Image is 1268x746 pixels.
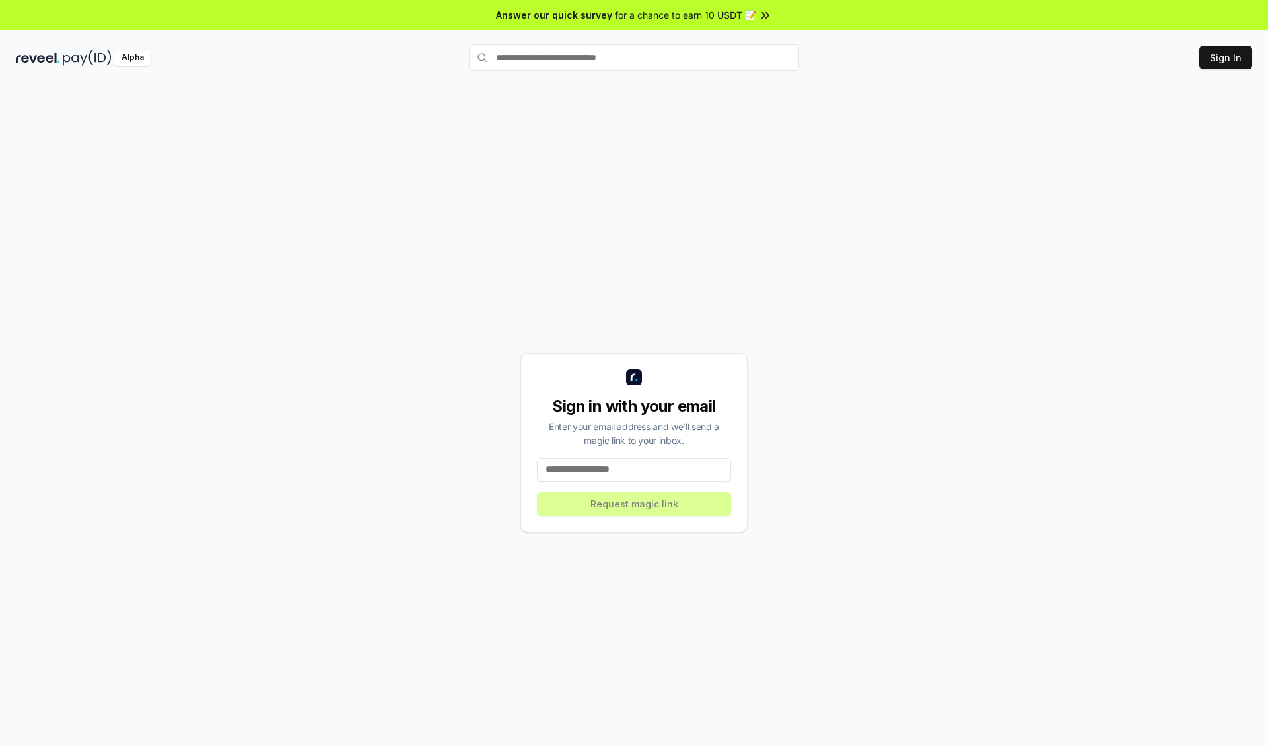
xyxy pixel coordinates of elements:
img: pay_id [63,50,112,66]
img: reveel_dark [16,50,60,66]
div: Sign in with your email [537,396,731,417]
img: logo_small [626,369,642,385]
span: Answer our quick survey [496,8,612,22]
span: for a chance to earn 10 USDT 📝 [615,8,756,22]
div: Alpha [114,50,151,66]
button: Sign In [1199,46,1252,69]
div: Enter your email address and we’ll send a magic link to your inbox. [537,420,731,447]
